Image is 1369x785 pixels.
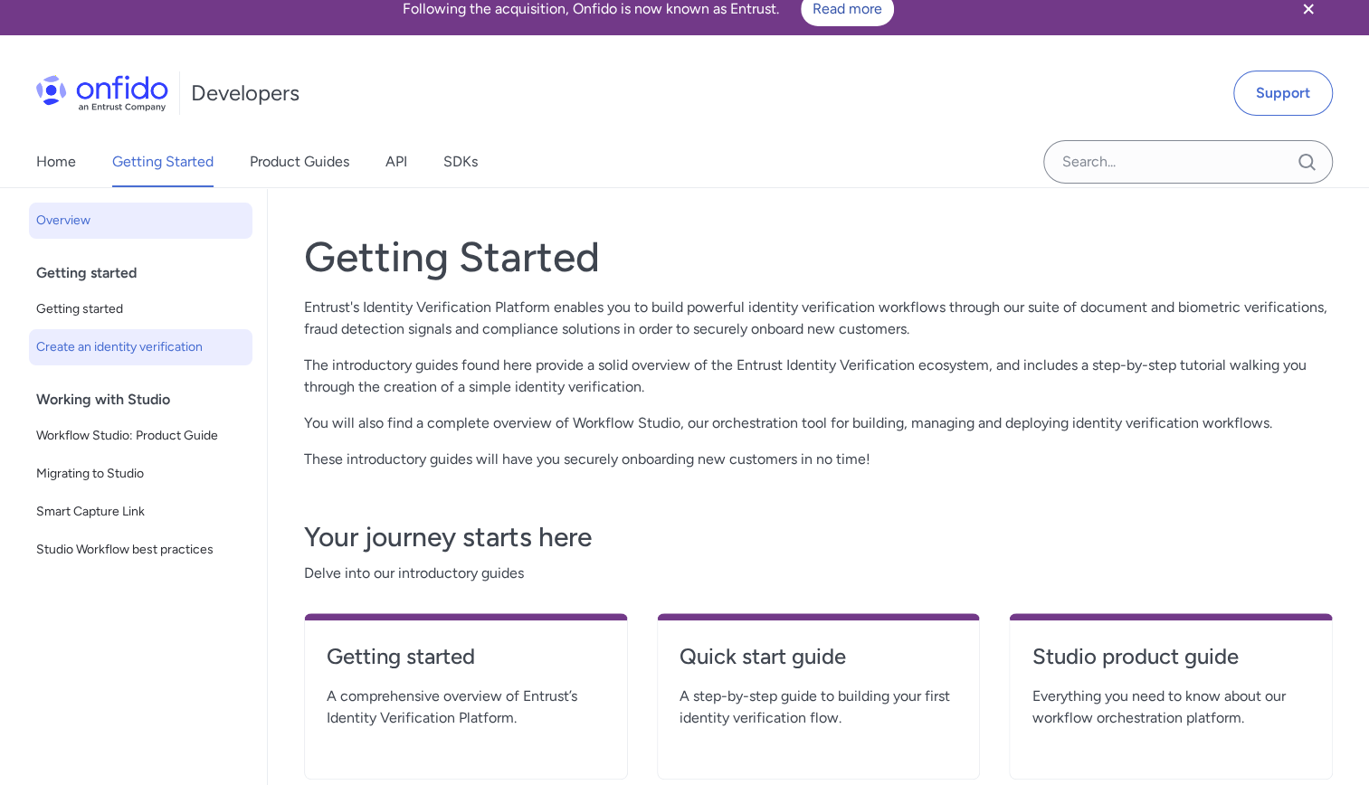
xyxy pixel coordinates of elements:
h4: Quick start guide [680,642,958,671]
a: SDKs [443,137,478,187]
span: Overview [36,210,245,232]
span: A comprehensive overview of Entrust’s Identity Verification Platform. [327,686,605,729]
h3: Your journey starts here [304,519,1333,555]
p: Entrust's Identity Verification Platform enables you to build powerful identity verification work... [304,297,1333,340]
img: Onfido Logo [36,75,168,111]
input: Onfido search input field [1043,140,1333,184]
a: Quick start guide [680,642,958,686]
a: Support [1233,71,1333,116]
a: Product Guides [250,137,349,187]
a: Smart Capture Link [29,494,252,530]
span: Delve into our introductory guides [304,563,1333,584]
div: Getting started [36,255,260,291]
span: Migrating to Studio [36,463,245,485]
a: Migrating to Studio [29,456,252,492]
span: Workflow Studio: Product Guide [36,425,245,447]
p: These introductory guides will have you securely onboarding new customers in no time! [304,449,1333,470]
a: Workflow Studio: Product Guide [29,418,252,454]
h4: Getting started [327,642,605,671]
p: You will also find a complete overview of Workflow Studio, our orchestration tool for building, m... [304,412,1333,434]
a: Getting started [29,291,252,327]
p: The introductory guides found here provide a solid overview of the Entrust Identity Verification ... [304,355,1333,398]
span: Everything you need to know about our workflow orchestration platform. [1032,686,1310,729]
a: Create an identity verification [29,329,252,365]
a: Getting Started [112,137,214,187]
a: Studio product guide [1032,642,1310,686]
h1: Getting Started [304,232,1333,282]
h1: Developers [191,79,299,108]
a: Overview [29,203,252,239]
span: Studio Workflow best practices [36,539,245,561]
a: API [385,137,407,187]
a: Home [36,137,76,187]
span: Create an identity verification [36,336,245,358]
div: Working with Studio [36,382,260,418]
a: Studio Workflow best practices [29,532,252,568]
a: Getting started [327,642,605,686]
span: Smart Capture Link [36,501,245,523]
span: Getting started [36,298,245,320]
span: A step-by-step guide to building your first identity verification flow. [680,686,958,729]
h4: Studio product guide [1032,642,1310,671]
